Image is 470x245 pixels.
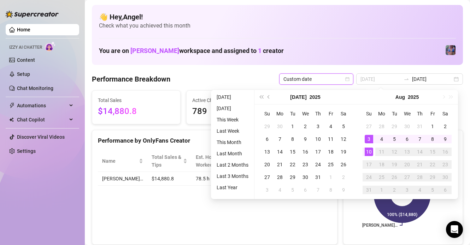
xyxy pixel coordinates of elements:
td: 2025-07-25 [324,158,337,171]
div: 4 [276,186,284,194]
li: Last 3 Months [214,172,251,180]
td: 2025-07-30 [299,171,312,184]
td: 2025-08-05 [286,184,299,196]
td: 2025-07-12 [337,133,350,145]
li: [DATE] [214,104,251,113]
div: 15 [288,148,297,156]
td: 2025-08-07 [312,184,324,196]
div: 1 [288,122,297,131]
div: 20 [403,160,411,169]
input: Start date [360,75,401,83]
td: 2025-08-23 [439,158,452,171]
td: 2025-08-25 [375,171,388,184]
td: 2025-08-08 [426,133,439,145]
td: 2025-07-26 [337,158,350,171]
td: 2025-09-06 [439,184,452,196]
div: 29 [428,173,437,181]
div: 29 [390,122,399,131]
button: Previous month (PageUp) [265,90,273,104]
span: Total Sales & Tips [152,153,182,169]
div: 9 [441,135,450,143]
th: Su [261,107,274,120]
td: 2025-08-01 [426,120,439,133]
td: 2025-08-29 [426,171,439,184]
div: 16 [301,148,310,156]
span: $14,880.8 [98,105,175,118]
td: 2025-07-16 [299,145,312,158]
span: Total Sales [98,96,175,104]
div: 21 [276,160,284,169]
div: 25 [377,173,386,181]
th: Mo [375,107,388,120]
div: 2 [301,122,310,131]
div: 5 [339,122,348,131]
div: 1 [327,173,335,181]
div: 4 [416,186,424,194]
div: 21 [416,160,424,169]
div: 9 [339,186,348,194]
td: 2025-07-28 [375,120,388,133]
span: Automations [17,100,67,111]
h1: You are on workspace and assigned to creator [99,47,284,55]
text: [PERSON_NAME]… [362,223,398,228]
div: 27 [365,122,373,131]
div: 11 [327,135,335,143]
td: 2025-08-30 [439,171,452,184]
div: 29 [288,173,297,181]
td: 2025-07-17 [312,145,324,158]
div: 1 [428,122,437,131]
td: 2025-08-27 [401,171,413,184]
td: 2025-08-11 [375,145,388,158]
td: 2025-06-29 [261,120,274,133]
span: Custom date [283,74,349,84]
td: $14,880.8 [147,172,192,186]
div: 26 [339,160,348,169]
th: Fr [324,107,337,120]
div: 11 [377,148,386,156]
div: 12 [339,135,348,143]
th: Name [98,150,147,172]
th: Sa [439,107,452,120]
div: 3 [263,186,271,194]
td: 2025-08-09 [439,133,452,145]
span: Active Chats [192,96,269,104]
button: Last year (Control + left) [257,90,265,104]
span: thunderbolt [9,103,15,108]
div: 9 [301,135,310,143]
div: 20 [263,160,271,169]
td: 2025-08-03 [363,133,375,145]
td: 2025-08-02 [337,171,350,184]
div: 3 [365,135,373,143]
span: to [404,76,409,82]
div: 6 [441,186,450,194]
th: Sa [337,107,350,120]
div: 31 [314,173,322,181]
td: 2025-07-03 [312,120,324,133]
div: 7 [416,135,424,143]
div: 12 [390,148,399,156]
th: Su [363,107,375,120]
td: 2025-08-26 [388,171,401,184]
div: 5 [428,186,437,194]
td: 2025-07-20 [261,158,274,171]
div: 26 [390,173,399,181]
td: 2025-09-05 [426,184,439,196]
div: 19 [339,148,348,156]
td: 2025-07-04 [324,120,337,133]
td: 2025-08-04 [274,184,286,196]
div: 2 [441,122,450,131]
td: 2025-08-10 [363,145,375,158]
div: 19 [390,160,399,169]
span: Name [102,157,137,165]
div: 28 [276,173,284,181]
div: 1 [377,186,386,194]
div: 13 [403,148,411,156]
div: 14 [276,148,284,156]
div: 30 [441,173,450,181]
div: 5 [390,135,399,143]
li: Last Year [214,183,251,192]
div: 4 [377,135,386,143]
div: 15 [428,148,437,156]
button: Choose a month [395,90,405,104]
td: 2025-07-31 [312,171,324,184]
